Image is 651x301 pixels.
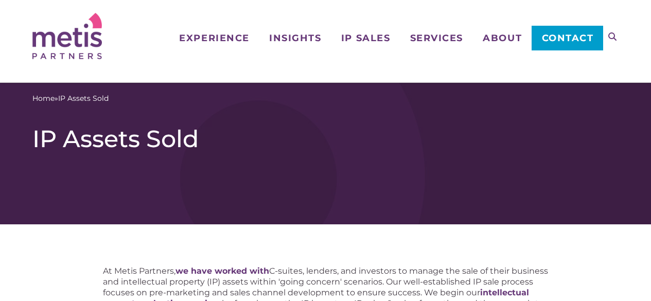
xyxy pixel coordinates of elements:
h1: IP Assets Sold [32,125,619,153]
span: IP Assets Sold [58,93,109,104]
span: Experience [179,33,249,43]
img: Metis Partners [32,13,102,59]
span: IP Sales [341,33,390,43]
span: About [483,33,522,43]
a: Home [32,93,55,104]
span: Insights [269,33,321,43]
a: we have worked with [175,266,269,276]
a: Contact [532,26,603,50]
span: » [32,93,109,104]
span: Services [410,33,463,43]
span: Contact [542,33,594,43]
